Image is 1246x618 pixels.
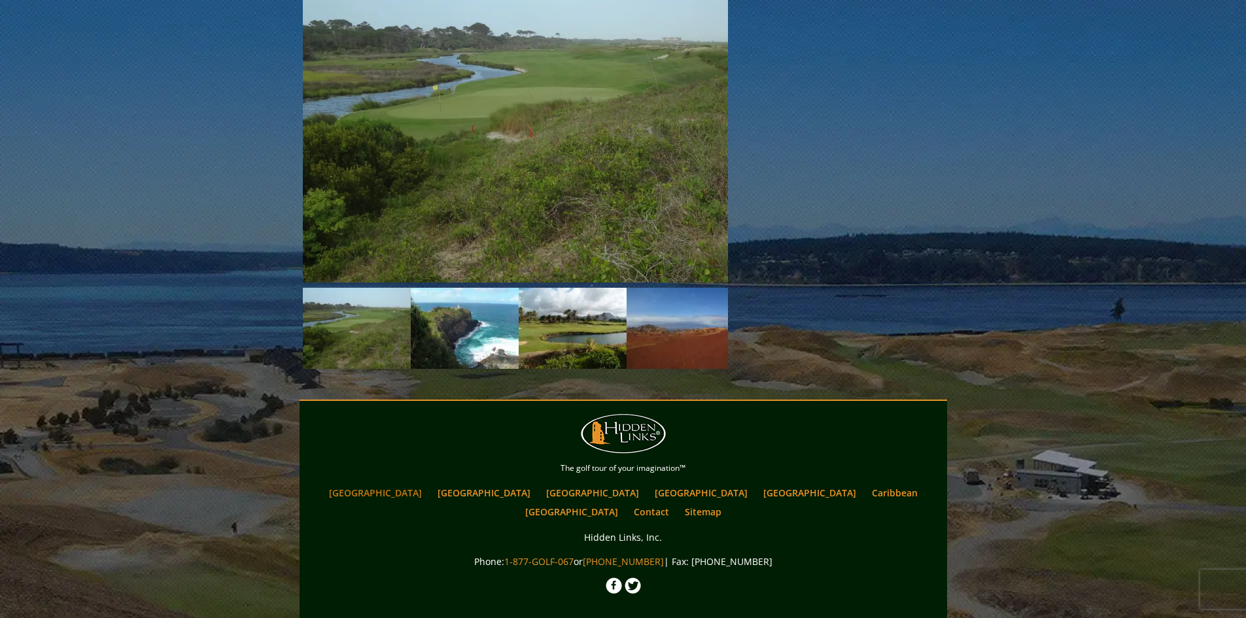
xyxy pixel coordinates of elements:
[303,529,944,545] p: Hidden Links, Inc.
[431,483,537,502] a: [GEOGRAPHIC_DATA]
[625,577,641,594] img: Twitter
[322,483,428,502] a: [GEOGRAPHIC_DATA]
[303,553,944,570] p: Phone: or | Fax: [PHONE_NUMBER]
[627,502,676,521] a: Contact
[519,502,625,521] a: [GEOGRAPHIC_DATA]
[303,461,944,475] p: The golf tour of your imagination™
[865,483,924,502] a: Caribbean
[606,577,622,594] img: Facebook
[504,555,574,568] a: 1-877-GOLF-067
[757,483,863,502] a: [GEOGRAPHIC_DATA]
[583,555,664,568] a: [PHONE_NUMBER]
[678,502,728,521] a: Sitemap
[540,483,646,502] a: [GEOGRAPHIC_DATA]
[648,483,754,502] a: [GEOGRAPHIC_DATA]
